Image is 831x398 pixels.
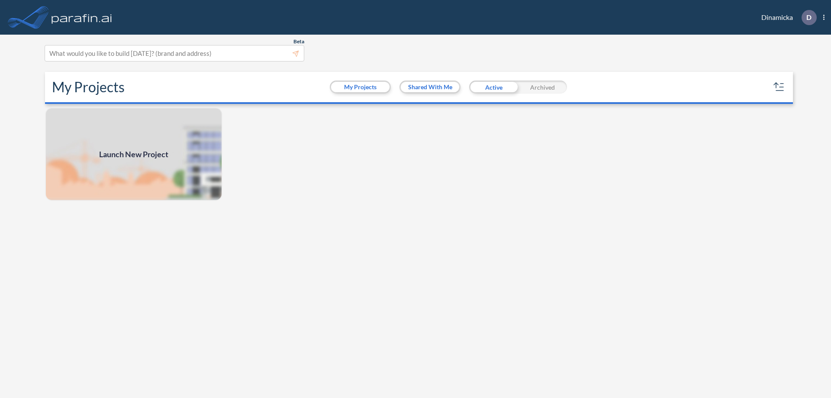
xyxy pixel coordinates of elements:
[748,10,825,25] div: Dinamicka
[45,107,222,201] a: Launch New Project
[331,82,390,92] button: My Projects
[45,107,222,201] img: add
[518,81,567,94] div: Archived
[806,13,812,21] p: D
[293,38,304,45] span: Beta
[469,81,518,94] div: Active
[99,149,168,160] span: Launch New Project
[50,9,114,26] img: logo
[52,79,125,95] h2: My Projects
[772,80,786,94] button: sort
[401,82,459,92] button: Shared With Me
